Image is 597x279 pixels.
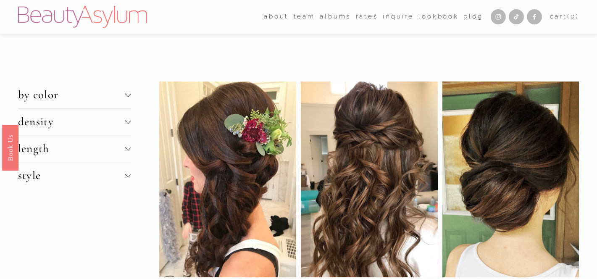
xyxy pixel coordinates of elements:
[18,115,126,129] span: density
[294,11,315,24] a: folder dropdown
[18,135,131,162] button: length
[571,13,576,20] span: 0
[18,88,126,102] span: by color
[463,11,483,24] a: Blog
[383,11,414,24] a: Inquire
[18,142,126,155] span: length
[550,11,579,23] a: 0 items in cart
[294,11,315,23] span: team
[18,168,126,182] span: style
[320,11,351,24] a: albums
[18,108,131,135] button: density
[18,82,131,108] button: by color
[509,9,524,24] a: TikTok
[567,13,579,20] span: ( )
[491,9,506,24] a: Instagram
[356,11,378,24] a: Rates
[418,11,459,24] a: Lookbook
[527,9,542,24] a: Facebook
[264,11,289,24] a: folder dropdown
[18,162,131,189] button: style
[2,125,18,171] a: Book Us
[18,6,147,28] img: Beauty Asylum | Bridal Hair &amp; Makeup Charlotte &amp; Atlanta
[264,11,289,23] span: about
